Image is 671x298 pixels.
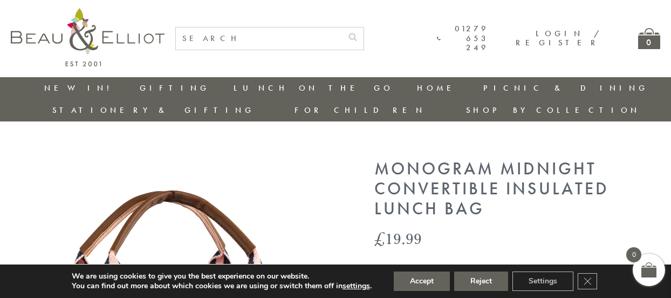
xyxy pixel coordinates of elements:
[140,83,210,93] a: Gifting
[578,273,597,289] button: Close GDPR Cookie Banner
[417,83,460,93] a: Home
[374,159,660,219] h1: Monogram Midnight Convertible Insulated Lunch Bag
[516,28,600,48] a: Login / Register
[295,105,426,116] a: For Children
[437,24,489,52] a: 01279 653 249
[176,28,342,50] input: SEARCH
[638,28,660,49] a: 0
[512,272,573,291] button: Settings
[374,227,385,249] span: £
[454,272,508,291] button: Reject
[394,272,450,291] button: Accept
[626,247,641,262] span: 0
[72,272,372,281] p: We are using cookies to give you the best experience on our website.
[483,83,648,93] a: Picnic & Dining
[52,105,255,116] a: Stationery & Gifting
[343,281,370,291] button: settings
[44,83,117,93] a: New in!
[374,227,422,249] bdi: 19.99
[72,281,372,291] p: You can find out more about which cookies we are using or switch them off in .
[234,83,393,93] a: Lunch On The Go
[466,105,640,116] a: Shop by collection
[11,8,165,66] img: logo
